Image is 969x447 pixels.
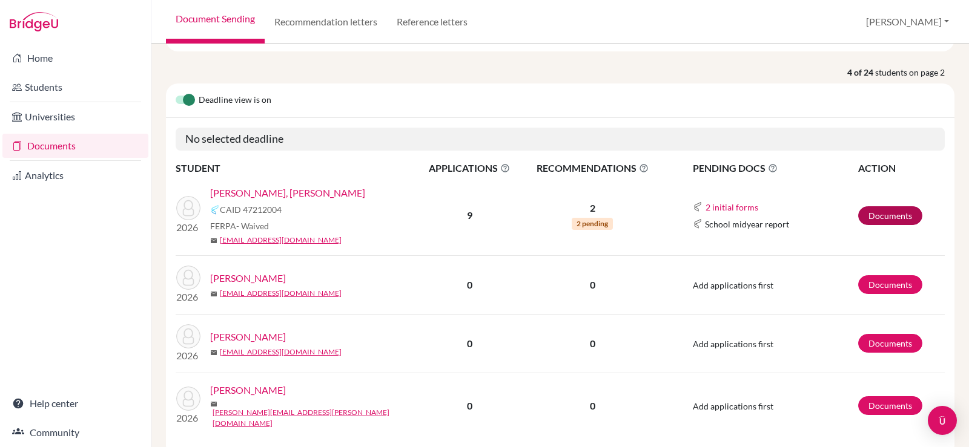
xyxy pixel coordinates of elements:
p: 0 [522,336,663,351]
img: Shin, Dong Joo [176,196,200,220]
a: [EMAIL_ADDRESS][DOMAIN_NAME] [220,288,342,299]
span: students on page 2 [875,66,954,79]
span: CAID 47212004 [220,203,282,216]
div: Open Intercom Messenger [928,406,957,435]
p: 2026 [176,348,200,363]
span: Add applications first [693,280,773,290]
b: 9 [467,209,472,221]
p: 2 [522,201,663,215]
img: Common App logo [693,202,703,212]
a: [PERSON_NAME] [210,330,286,344]
a: [PERSON_NAME] [210,271,286,285]
a: Documents [858,396,922,415]
a: Home [2,46,148,70]
span: 2 pending [572,218,613,230]
p: 2026 [176,290,200,304]
img: Weinberg, Shane [176,387,200,411]
span: FERPA [210,220,269,232]
img: Common App logo [210,205,220,215]
b: 0 [467,338,472,349]
h5: No selected deadline [176,128,945,151]
a: Documents [858,275,922,294]
img: Bridge-U [10,12,58,31]
a: [EMAIL_ADDRESS][DOMAIN_NAME] [220,347,342,357]
a: Community [2,420,148,445]
span: Deadline view is on [199,93,271,108]
strong: 4 of 24 [847,66,875,79]
span: mail [210,290,217,298]
a: [PERSON_NAME], [PERSON_NAME] [210,186,365,200]
a: Universities [2,105,148,129]
b: 0 [467,279,472,290]
span: Add applications first [693,401,773,411]
span: mail [210,237,217,244]
p: 0 [522,399,663,413]
span: mail [210,349,217,356]
span: PENDING DOCS [693,161,857,175]
b: 0 [467,400,472,411]
a: [PERSON_NAME][EMAIL_ADDRESS][PERSON_NAME][DOMAIN_NAME] [213,407,426,429]
p: 2026 [176,220,200,235]
a: Help center [2,391,148,416]
span: mail [210,400,217,408]
p: 2026 [176,411,200,425]
button: [PERSON_NAME] [861,10,954,33]
span: - Waived [236,221,269,231]
img: Common App logo [693,219,703,229]
p: 0 [522,278,663,292]
a: Documents [2,134,148,158]
span: APPLICATIONS [418,161,521,175]
a: Students [2,75,148,99]
th: STUDENT [176,160,418,176]
th: ACTION [858,160,945,176]
img: Van Merkestein, Ashley [176,324,200,348]
button: 2 initial forms [705,200,759,214]
span: Add applications first [693,339,773,349]
span: RECOMMENDATIONS [522,161,663,175]
img: Van Markesteijn, Ashley [176,266,200,290]
span: School midyear report [705,218,789,230]
a: Analytics [2,163,148,188]
a: Documents [858,334,922,353]
a: [EMAIL_ADDRESS][DOMAIN_NAME] [220,235,342,246]
a: [PERSON_NAME] [210,383,286,397]
a: Documents [858,206,922,225]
